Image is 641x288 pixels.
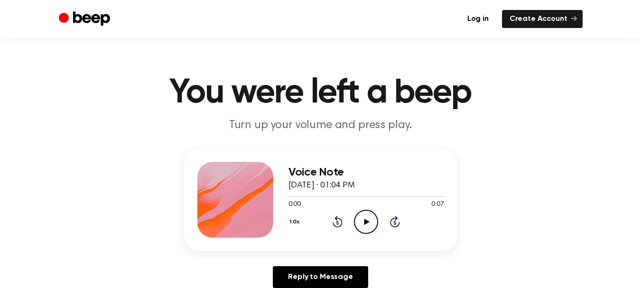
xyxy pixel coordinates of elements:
span: 0:07 [431,200,444,210]
a: Reply to Message [273,266,368,288]
a: Create Account [502,10,583,28]
button: 1.0x [288,214,303,230]
h1: You were left a beep [78,76,564,110]
h3: Voice Note [288,166,444,179]
a: Beep [59,10,112,28]
span: 0:00 [288,200,301,210]
p: Turn up your volume and press play. [139,118,503,133]
a: Log in [460,10,496,28]
span: [DATE] · 01:04 PM [288,181,355,190]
